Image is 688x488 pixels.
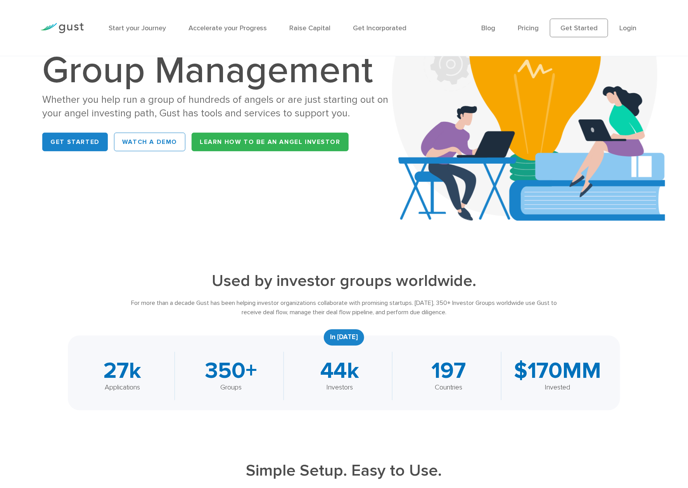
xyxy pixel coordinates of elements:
[296,360,385,382] div: 44k
[187,360,276,382] div: 350+
[42,93,389,120] div: Whether you help run a group of hundreds of angels or are just starting out on your angel investi...
[42,133,108,151] a: Get Started
[123,271,565,291] h2: Used by investor groups worldwide.
[187,382,276,393] div: Groups
[114,133,185,151] a: WATCH A DEMO
[290,24,331,32] a: Raise Capital
[513,360,603,382] div: $170MM
[296,382,385,393] div: Investors
[324,329,364,346] div: In [DATE]
[123,298,565,317] div: For more than a decade Gust has been helping investor organizations collaborate with promising st...
[109,24,166,32] a: Start your Journey
[353,24,407,32] a: Get Incorporated
[192,133,349,151] a: Learn How to be an Angel Investor
[123,461,565,480] h2: Simple Setup. Easy to Use.
[550,19,608,37] a: Get Started
[40,23,84,33] img: Gust Logo
[78,382,167,393] div: Applications
[619,24,636,32] a: Login
[513,382,603,393] div: Invested
[42,15,389,89] h1: Simplified Investor Group Management
[481,24,495,32] a: Blog
[78,360,167,382] div: 27k
[404,360,493,382] div: 197
[188,24,267,32] a: Accelerate your Progress
[404,382,493,393] div: Countries
[518,24,539,32] a: Pricing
